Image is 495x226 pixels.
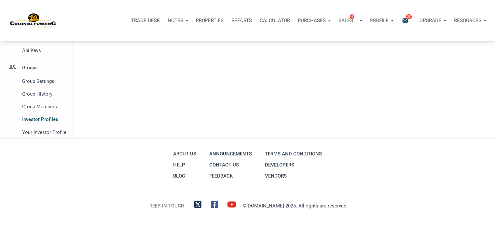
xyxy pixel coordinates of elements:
span: Your Investor Profile [22,128,64,136]
button: Upgrade [416,11,450,30]
a: Help [172,159,198,170]
button: Reports [227,11,256,30]
button: Sales4 [335,11,366,30]
p: Calculator [260,18,290,23]
a: Developers [263,159,323,170]
span: Api keys [22,47,64,54]
span: Investor Profiles [22,115,64,123]
a: Api keys [5,44,67,57]
button: Profile [366,11,397,30]
p: Sales [338,18,353,23]
a: Group Settings [5,75,67,87]
p: Purchases [298,18,326,23]
a: Group History [5,87,67,100]
p: Properties [196,18,224,23]
p: Trade Desk [131,18,160,23]
a: Vendors [263,170,323,181]
i: email [401,17,409,24]
button: Purchases [294,11,335,30]
span: 26 [406,14,412,19]
a: About Us [172,148,198,159]
a: Your Investor Profile [5,126,67,139]
p: Notes [168,18,183,23]
a: Terms and conditions [263,148,323,159]
a: Blog [172,170,198,181]
p: Profile [370,18,389,23]
button: email26 [397,11,416,30]
p: Resources [454,18,481,23]
span: Group Members [22,103,64,111]
img: NoteUnlimited [10,13,56,28]
div: ©[DOMAIN_NAME] 2025. All rights are reserved. [242,202,347,210]
a: Group Members [5,100,67,113]
p: Reports [231,18,252,23]
a: Properties [192,11,227,30]
a: Announcements [208,148,254,159]
button: Resources [450,11,490,30]
a: Calculator [256,11,294,30]
a: Contact Us [208,159,254,170]
span: 4 [350,14,354,19]
a: Feedback [208,170,254,181]
button: Notes [164,11,192,30]
button: Trade Desk [127,11,164,30]
span: Group Settings [22,77,64,85]
p: Upgrade [419,18,441,23]
a: Investor Profiles [5,113,67,126]
span: Group History [22,90,64,98]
